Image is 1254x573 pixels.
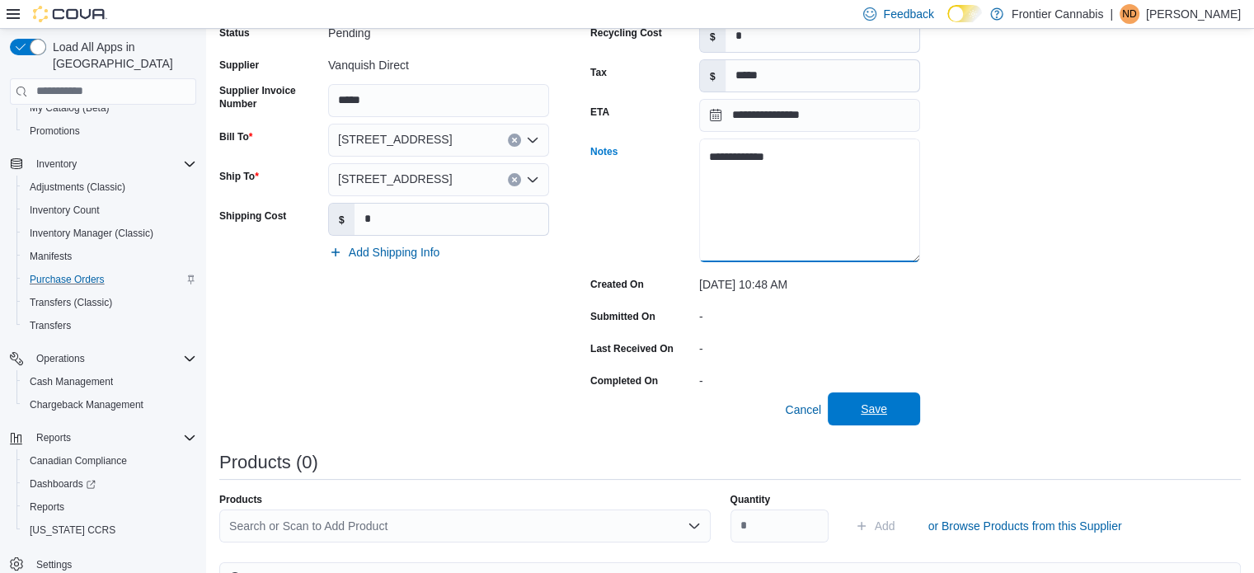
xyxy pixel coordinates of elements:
[590,374,658,387] label: Completed On
[23,395,150,415] a: Chargeback Management
[883,6,933,22] span: Feedback
[30,101,110,115] span: My Catalog (Beta)
[688,519,701,533] button: Open list of options
[322,236,447,269] button: Add Shipping Info
[23,474,102,494] a: Dashboards
[23,177,132,197] a: Adjustments (Classic)
[30,428,196,448] span: Reports
[16,314,203,337] button: Transfers
[23,372,196,392] span: Cash Management
[30,124,80,138] span: Promotions
[23,451,134,471] a: Canadian Compliance
[699,303,920,323] div: -
[23,121,87,141] a: Promotions
[23,293,119,312] a: Transfers (Classic)
[16,393,203,416] button: Chargeback Management
[16,496,203,519] button: Reports
[23,247,78,266] a: Manifests
[590,342,674,355] label: Last Received On
[590,26,662,40] label: Recycling Cost
[16,176,203,199] button: Adjustments (Classic)
[23,316,196,336] span: Transfers
[23,316,77,336] a: Transfers
[947,5,982,22] input: Dark Mode
[219,26,250,40] label: Status
[23,223,196,243] span: Inventory Manager (Classic)
[36,352,85,365] span: Operations
[23,98,196,118] span: My Catalog (Beta)
[23,395,196,415] span: Chargeback Management
[508,134,521,147] button: Clear input
[1122,4,1136,24] span: ND
[23,474,196,494] span: Dashboards
[23,497,71,517] a: Reports
[30,204,100,217] span: Inventory Count
[861,401,887,417] span: Save
[1120,4,1139,24] div: Nicole De La Mare
[1012,4,1103,24] p: Frontier Cannabis
[23,497,196,517] span: Reports
[16,222,203,245] button: Inventory Manager (Classic)
[3,426,203,449] button: Reports
[30,375,113,388] span: Cash Management
[590,310,655,323] label: Submitted On
[33,6,107,22] img: Cova
[590,106,609,119] label: ETA
[30,227,153,240] span: Inventory Manager (Classic)
[219,493,262,506] label: Products
[16,96,203,120] button: My Catalog (Beta)
[23,121,196,141] span: Promotions
[36,431,71,444] span: Reports
[16,120,203,143] button: Promotions
[219,209,286,223] label: Shipping Cost
[875,518,895,534] span: Add
[30,428,77,448] button: Reports
[16,199,203,222] button: Inventory Count
[23,270,196,289] span: Purchase Orders
[785,402,821,418] span: Cancel
[23,451,196,471] span: Canadian Compliance
[700,21,726,52] label: $
[3,153,203,176] button: Inventory
[23,98,116,118] a: My Catalog (Beta)
[778,393,828,426] button: Cancel
[30,500,64,514] span: Reports
[1110,4,1113,24] p: |
[46,39,196,72] span: Load All Apps in [GEOGRAPHIC_DATA]
[699,336,920,355] div: -
[1146,4,1241,24] p: [PERSON_NAME]
[590,145,618,158] label: Notes
[508,173,521,186] button: Clear input
[922,510,1129,542] button: or Browse Products from this Supplier
[699,271,920,291] div: [DATE] 10:48 AM
[338,169,452,189] span: [STREET_ADDRESS]
[23,177,196,197] span: Adjustments (Classic)
[23,520,122,540] a: [US_STATE] CCRS
[828,392,920,425] button: Save
[16,449,203,472] button: Canadian Compliance
[30,154,196,174] span: Inventory
[219,84,322,110] label: Supplier Invoice Number
[30,349,196,369] span: Operations
[30,181,125,194] span: Adjustments (Classic)
[16,472,203,496] a: Dashboards
[30,349,92,369] button: Operations
[16,245,203,268] button: Manifests
[23,247,196,266] span: Manifests
[36,558,72,571] span: Settings
[36,157,77,171] span: Inventory
[23,200,106,220] a: Inventory Count
[23,270,111,289] a: Purchase Orders
[700,60,726,92] label: $
[947,22,948,23] span: Dark Mode
[526,134,539,147] button: Open list of options
[699,368,920,387] div: -
[219,130,252,143] label: Bill To
[730,493,771,506] label: Quantity
[30,296,112,309] span: Transfers (Classic)
[928,518,1122,534] span: or Browse Products from this Supplier
[30,524,115,537] span: [US_STATE] CCRS
[329,204,355,235] label: $
[23,372,120,392] a: Cash Management
[699,99,920,132] input: Press the down key to open a popover containing a calendar.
